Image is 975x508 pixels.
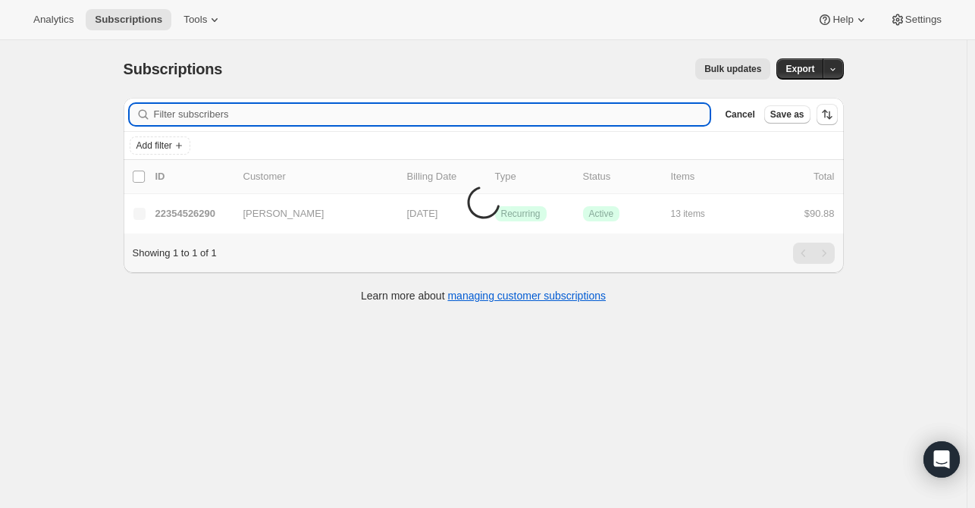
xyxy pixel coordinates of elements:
span: Analytics [33,14,74,26]
button: Tools [174,9,231,30]
span: Bulk updates [704,63,761,75]
button: Settings [881,9,951,30]
button: Save as [764,105,810,124]
button: Add filter [130,136,190,155]
span: Tools [183,14,207,26]
nav: Pagination [793,243,835,264]
input: Filter subscribers [154,104,710,125]
a: managing customer subscriptions [447,290,606,302]
span: Help [832,14,853,26]
span: Settings [905,14,942,26]
button: Sort the results [817,104,838,125]
div: Open Intercom Messenger [923,441,960,478]
p: Learn more about [361,288,606,303]
button: Bulk updates [695,58,770,80]
button: Analytics [24,9,83,30]
p: Showing 1 to 1 of 1 [133,246,217,261]
span: Save as [770,108,804,121]
button: Export [776,58,823,80]
button: Help [808,9,877,30]
button: Cancel [719,105,760,124]
button: Subscriptions [86,9,171,30]
span: Cancel [725,108,754,121]
span: Subscriptions [95,14,162,26]
span: Export [785,63,814,75]
span: Subscriptions [124,61,223,77]
span: Add filter [136,140,172,152]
